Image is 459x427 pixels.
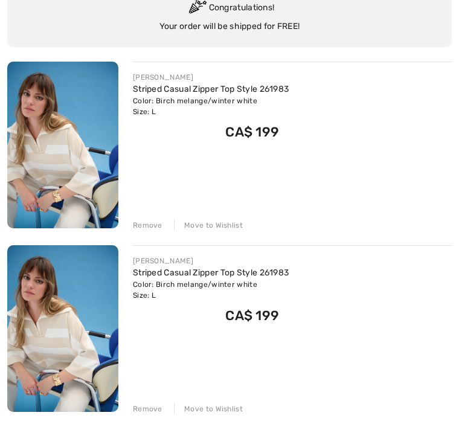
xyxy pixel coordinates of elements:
a: Striped Casual Zipper Top Style 261983 [133,84,289,94]
div: Remove [133,220,162,231]
span: CA$ 199 [225,307,279,324]
a: Striped Casual Zipper Top Style 261983 [133,268,289,278]
div: [PERSON_NAME] [133,255,289,266]
div: Remove [133,403,162,414]
div: [PERSON_NAME] [133,72,289,83]
img: Striped Casual Zipper Top Style 261983 [7,62,118,228]
div: Move to Wishlist [174,403,243,414]
img: Striped Casual Zipper Top Style 261983 [7,245,118,412]
div: Move to Wishlist [174,220,243,231]
div: Color: Birch melange/winter white Size: L [133,279,289,301]
span: CA$ 199 [225,124,279,140]
div: Color: Birch melange/winter white Size: L [133,95,289,117]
